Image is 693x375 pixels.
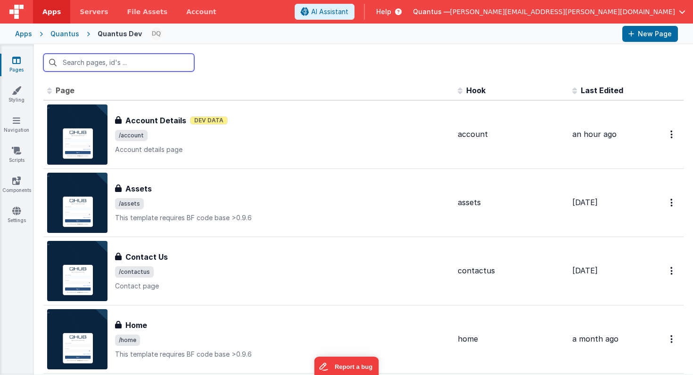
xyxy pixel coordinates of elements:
img: 1021820d87a3b39413df04cdda3ae7ec [150,27,163,40]
p: This template requires BF code base >0.9.6 [115,350,450,359]
button: Options [665,261,680,280]
span: /assets [115,198,144,209]
span: Hook [466,86,486,95]
button: AI Assistant [295,4,355,20]
input: Search pages, id's ... [43,54,194,72]
h3: Contact Us [125,251,168,263]
div: contactus [458,265,565,276]
div: assets [458,197,565,208]
h3: Account Details [125,115,186,126]
span: Last Edited [581,86,623,95]
span: /contactus [115,266,154,278]
span: Apps [42,7,61,16]
span: [PERSON_NAME][EMAIL_ADDRESS][PERSON_NAME][DOMAIN_NAME] [450,7,675,16]
div: Quantus Dev [98,29,142,39]
p: Contact page [115,281,450,291]
span: an hour ago [572,129,617,139]
h3: Home [125,319,147,331]
span: /home [115,335,140,346]
span: Servers [80,7,108,16]
div: home [458,334,565,344]
div: Apps [15,29,32,39]
button: Options [665,193,680,212]
span: a month ago [572,334,619,343]
button: New Page [622,26,678,42]
span: [DATE] [572,198,598,207]
p: This template requires BF code base >0.9.6 [115,213,450,223]
span: Quantus — [413,7,450,16]
span: Page [56,86,74,95]
span: [DATE] [572,266,598,275]
h3: Assets [125,183,152,194]
span: AI Assistant [311,7,348,16]
button: Options [665,329,680,349]
div: account [458,129,565,140]
button: Quantus — [PERSON_NAME][EMAIL_ADDRESS][PERSON_NAME][DOMAIN_NAME] [413,7,685,16]
span: Dev Data [190,116,228,125]
span: Help [376,7,391,16]
button: Options [665,125,680,144]
span: /account [115,130,148,141]
p: Account details page [115,145,450,154]
div: Quantus [50,29,79,39]
span: File Assets [127,7,168,16]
